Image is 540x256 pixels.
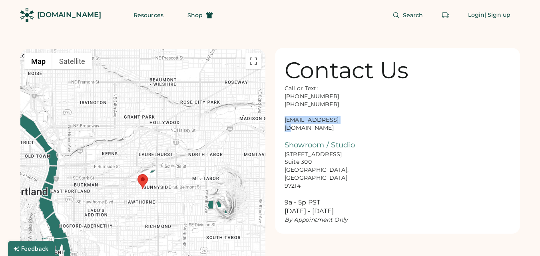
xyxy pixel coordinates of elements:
img: Rendered Logo - Screens [20,8,34,22]
button: Shop [178,7,223,23]
font: 9a - 5p PST [DATE] - [DATE] [285,198,334,215]
span: Shop [187,12,203,18]
div: Login [468,11,485,19]
button: Retrieve an order [438,7,454,23]
button: Toggle fullscreen view [245,53,261,69]
button: Show satellite imagery [52,53,92,69]
div: Contact Us [285,58,409,83]
span: Search [403,12,423,18]
button: Show street map [24,53,52,69]
iframe: Front Chat [502,220,536,254]
button: Search [383,7,433,23]
button: Resources [124,7,173,23]
em: By Appointment Only [285,216,348,223]
div: | Sign up [484,11,510,19]
div: [DOMAIN_NAME] [37,10,101,20]
font: Showroom / Studio [285,141,355,149]
div: Call or Text: [PHONE_NUMBER] [PHONE_NUMBER] [EMAIL_ADDRESS][DOMAIN_NAME] [STREET_ADDRESS] Suite 3... [285,85,365,224]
